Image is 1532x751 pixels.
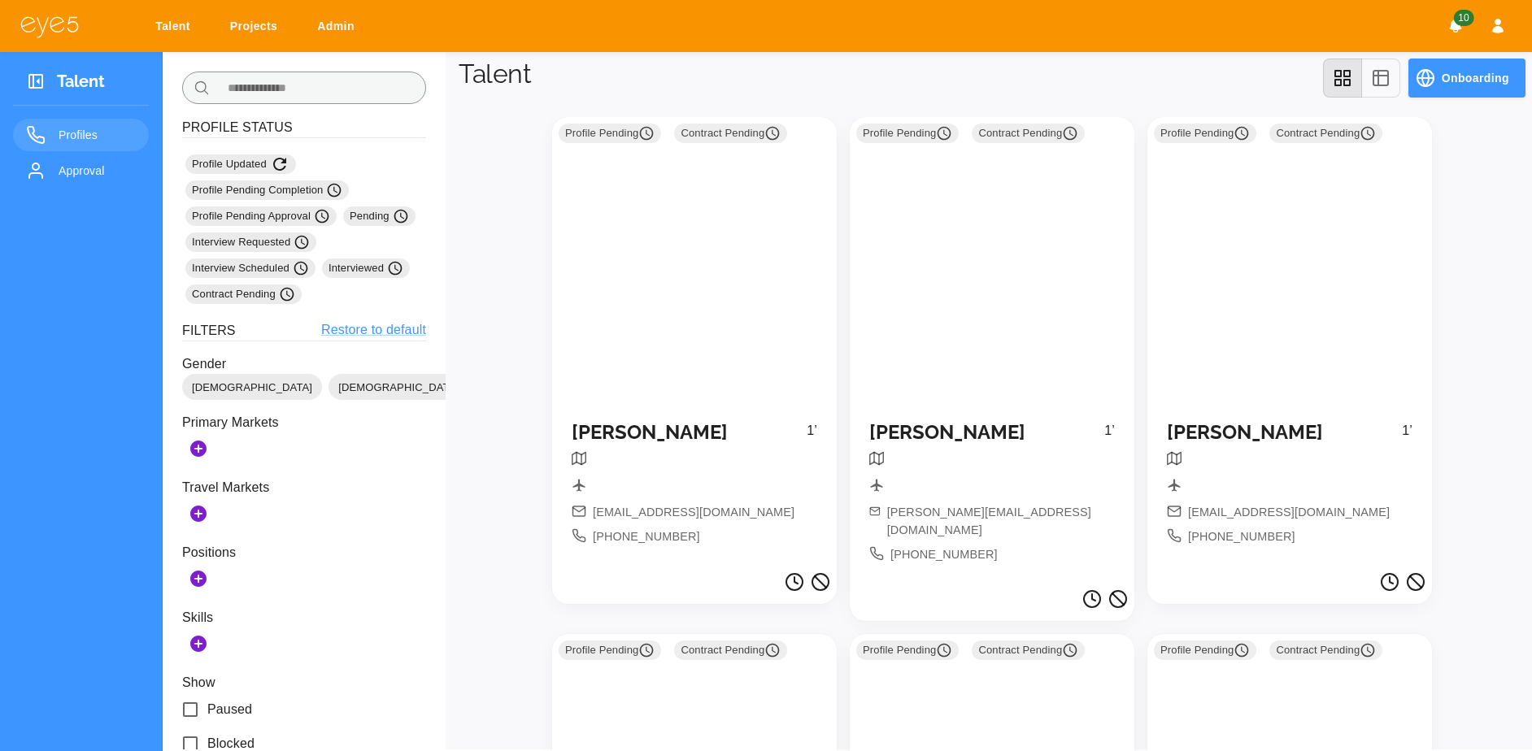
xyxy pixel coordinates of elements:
[182,354,426,374] p: Gender
[1361,59,1400,98] button: table
[182,117,426,138] h6: Profile Status
[13,154,149,187] a: Approval
[329,374,468,400] div: [DEMOGRAPHIC_DATA]
[850,117,1134,583] a: Profile Pending Contract Pending [PERSON_NAME]1’[PERSON_NAME][EMAIL_ADDRESS][DOMAIN_NAME][PHONE_N...
[59,125,136,145] span: Profiles
[807,421,817,451] p: 1’
[978,125,1078,141] span: Contract Pending
[565,642,655,658] span: Profile Pending
[1276,125,1376,141] span: Contract Pending
[185,284,302,304] div: Contract Pending
[192,208,330,224] span: Profile Pending Approval
[552,117,837,566] a: Profile Pending Contract Pending [PERSON_NAME]1’[EMAIL_ADDRESS][DOMAIN_NAME][PHONE_NUMBER]
[887,504,1115,539] span: [PERSON_NAME][EMAIL_ADDRESS][DOMAIN_NAME]
[220,11,294,41] a: Projects
[182,543,426,562] p: Positions
[182,413,426,432] p: Primary Markets
[350,208,409,224] span: Pending
[869,421,1104,445] h5: [PERSON_NAME]
[182,380,322,396] span: [DEMOGRAPHIC_DATA]
[192,234,310,250] span: Interview Requested
[182,374,322,400] div: [DEMOGRAPHIC_DATA]
[192,286,295,302] span: Contract Pending
[1453,10,1473,26] span: 10
[1402,421,1412,451] p: 1’
[343,206,416,226] div: Pending
[593,528,700,546] span: [PHONE_NUMBER]
[459,59,531,89] h1: Talent
[20,15,80,38] img: eye5
[59,161,136,180] span: Approval
[1104,421,1115,451] p: 1’
[182,478,426,497] p: Travel Markets
[192,260,309,276] span: Interview Scheduled
[185,180,349,200] div: Profile Pending Completion
[182,627,215,660] button: Add Skills
[185,154,296,174] div: Profile Updated
[593,504,794,522] span: [EMAIL_ADDRESS][DOMAIN_NAME]
[863,642,952,658] span: Profile Pending
[182,497,215,530] button: Add Secondary Markets
[185,232,316,252] div: Interview Requested
[681,125,781,141] span: Contract Pending
[192,182,342,198] span: Profile Pending Completion
[1323,59,1362,98] button: grid
[565,125,655,141] span: Profile Pending
[1160,125,1250,141] span: Profile Pending
[681,642,781,658] span: Contract Pending
[321,320,426,341] a: Restore to default
[1188,504,1390,522] span: [EMAIL_ADDRESS][DOMAIN_NAME]
[1160,642,1250,658] span: Profile Pending
[192,154,289,174] span: Profile Updated
[322,258,410,278] div: Interviewed
[57,72,105,97] h3: Talent
[182,320,236,341] h6: Filters
[1188,528,1295,546] span: [PHONE_NUMBER]
[863,125,952,141] span: Profile Pending
[13,119,149,151] a: Profiles
[572,421,807,445] h5: [PERSON_NAME]
[329,380,468,396] span: [DEMOGRAPHIC_DATA]
[978,642,1078,658] span: Contract Pending
[145,11,207,41] a: Talent
[1408,59,1525,98] button: Onboarding
[1167,421,1402,445] h5: [PERSON_NAME]
[307,11,371,41] a: Admin
[182,673,426,692] p: Show
[1441,11,1470,41] button: Notifications
[182,562,215,595] button: Add Positions
[1276,642,1376,658] span: Contract Pending
[329,260,403,276] span: Interviewed
[1147,117,1432,566] a: Profile Pending Contract Pending [PERSON_NAME]1’[EMAIL_ADDRESS][DOMAIN_NAME][PHONE_NUMBER]
[1323,59,1400,98] div: view
[185,206,337,226] div: Profile Pending Approval
[207,700,252,719] span: Paused
[890,546,998,564] span: [PHONE_NUMBER]
[185,258,316,278] div: Interview Scheduled
[182,608,426,627] p: Skills
[182,432,215,465] button: Add Markets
